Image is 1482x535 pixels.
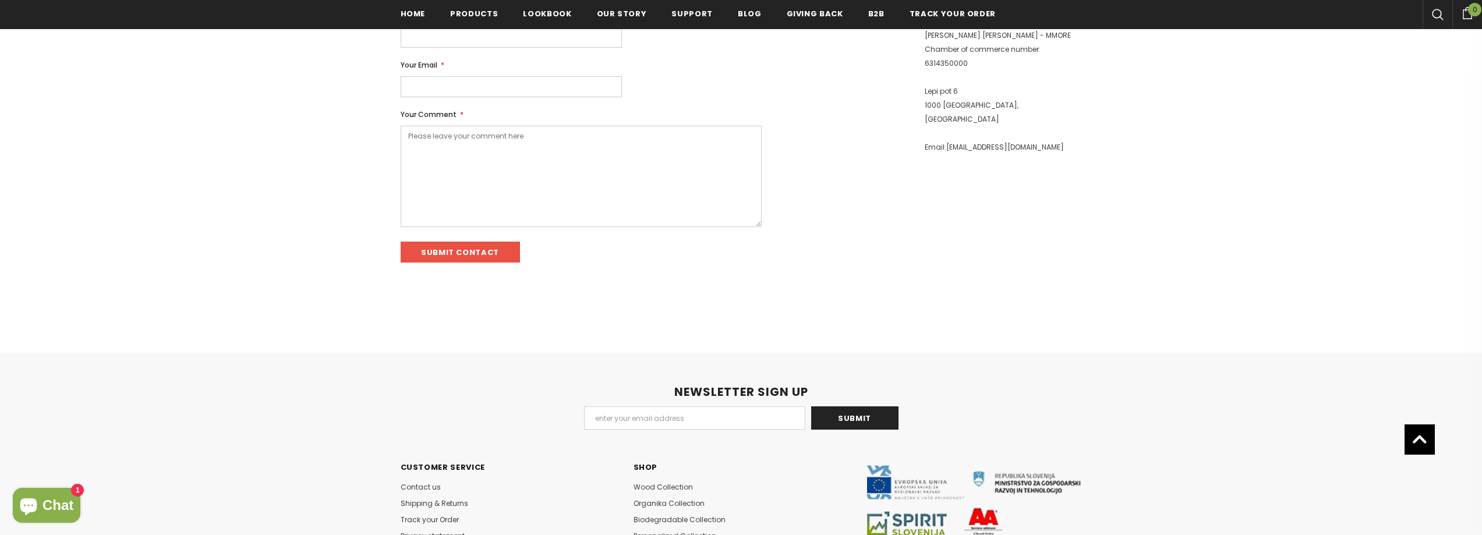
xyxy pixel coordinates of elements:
span: Blog [738,8,762,19]
span: Your Comment [401,109,457,119]
span: Organika Collection [634,498,705,508]
a: Track your Order [401,512,459,528]
a: Wood Collection [634,479,693,495]
span: 0 [1468,3,1481,16]
input: Email Address [584,406,805,430]
span: Products [450,8,498,19]
span: Home [401,8,426,19]
span: Our Story [597,8,647,19]
span: Contact us [401,482,441,492]
span: NEWSLETTER SIGN UP [674,384,808,400]
p: Chamber of commerce number: 6314350000 [925,42,1082,70]
a: Biodegradable Collection [634,512,726,528]
span: B2B [868,8,885,19]
a: 0 [1452,5,1482,19]
a: Shipping & Returns [401,495,468,512]
span: Giving back [787,8,843,19]
span: Shipping & Returns [401,498,468,508]
inbox-online-store-chat: Shopify online store chat [9,488,84,526]
img: Javni Razpis [866,465,1082,535]
input: Submit Contact [401,242,520,263]
span: Track your order [910,8,996,19]
span: support [671,8,713,19]
span: Track your Order [401,515,459,525]
a: Javni razpis [866,495,1082,505]
span: Lookbook [523,8,571,19]
p: Lepi pot 6 1000 [GEOGRAPHIC_DATA], [GEOGRAPHIC_DATA] [925,84,1082,126]
a: Organika Collection [634,495,705,512]
span: Biodegradable Collection [634,515,726,525]
p: Email: [925,140,1082,154]
span: Your Email [401,60,437,70]
span: Customer Service [401,462,485,473]
span: SHOP [634,462,658,473]
a: Contact us [401,479,441,495]
span: Wood Collection [634,482,693,492]
a: [EMAIL_ADDRESS][DOMAIN_NAME] [946,142,1064,152]
input: Submit [811,406,899,430]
